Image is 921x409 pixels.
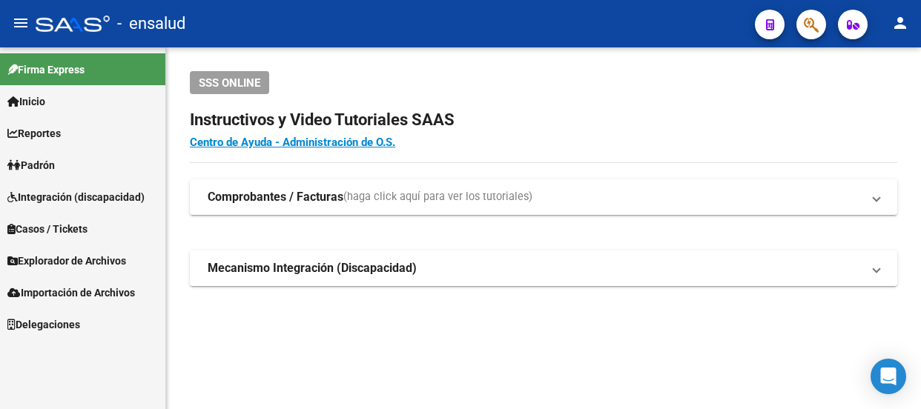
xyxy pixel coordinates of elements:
strong: Comprobantes / Facturas [208,189,343,205]
mat-expansion-panel-header: Comprobantes / Facturas(haga click aquí para ver los tutoriales) [190,179,897,215]
span: Explorador de Archivos [7,253,126,269]
span: - ensalud [117,7,185,40]
button: SSS ONLINE [190,71,269,94]
div: Open Intercom Messenger [871,359,906,394]
span: SSS ONLINE [199,76,260,90]
span: (haga click aquí para ver los tutoriales) [343,189,532,205]
span: Integración (discapacidad) [7,189,145,205]
span: Padrón [7,157,55,173]
mat-expansion-panel-header: Mecanismo Integración (Discapacidad) [190,250,897,286]
a: Centro de Ayuda - Administración de O.S. [190,136,395,149]
span: Firma Express [7,61,85,78]
h2: Instructivos y Video Tutoriales SAAS [190,106,897,134]
span: Importación de Archivos [7,285,135,301]
span: Inicio [7,93,45,110]
mat-icon: menu [12,14,30,32]
span: Casos / Tickets [7,221,88,237]
span: Reportes [7,125,61,142]
mat-icon: person [891,14,909,32]
strong: Mecanismo Integración (Discapacidad) [208,260,417,276]
span: Delegaciones [7,316,80,333]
